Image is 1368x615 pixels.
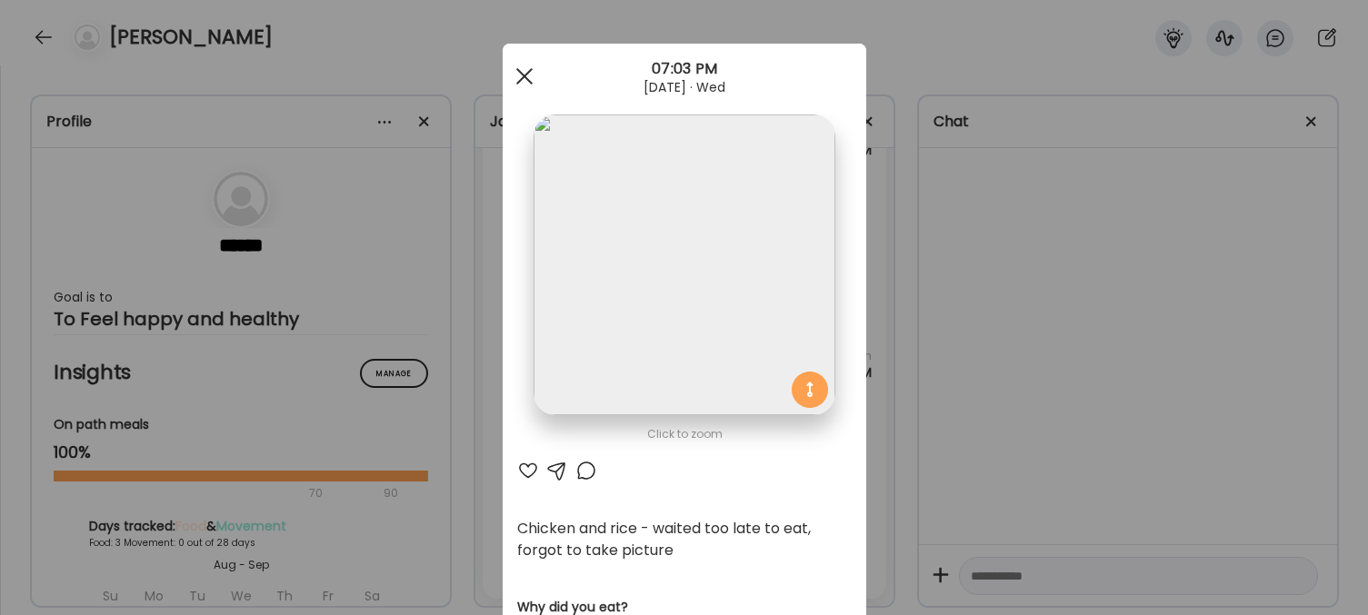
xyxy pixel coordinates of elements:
div: [DATE] · Wed [503,80,866,94]
img: images%2FEEKZ8oxSYIWtfL6DDfdwGGIREwp2%2FkO914u1je119QAwVTwsu%2Fe3pCeSElNs10LFteIh4q_1080 [534,114,834,415]
div: Chicken and rice - waited too late to eat, forgot to take picture [517,518,852,561]
div: Click to zoom [517,423,852,445]
div: 07:03 PM [503,58,866,80]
